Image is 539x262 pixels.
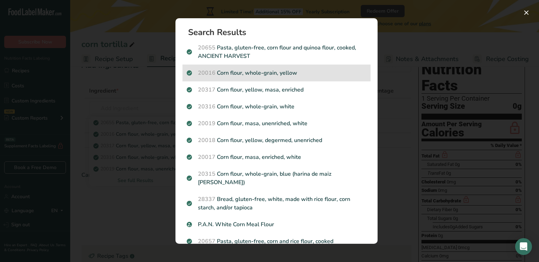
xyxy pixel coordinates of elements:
span: 20017 [198,153,215,161]
span: 20315 [198,170,215,178]
div: Open Intercom Messenger [515,238,532,255]
p: Corn flour, whole-grain, white [187,102,366,111]
p: Pasta, gluten-free, corn flour and quinoa flour, cooked, ANCIENT HARVEST [187,43,366,60]
p: Pasta, gluten-free, corn and rice flour, cooked [187,237,366,246]
h1: Search Results [188,28,371,36]
span: 20316 [198,103,215,110]
p: Corn flour, whole-grain, yellow [187,69,366,77]
p: Corn flour, masa, enriched, white [187,153,366,161]
p: Bread, gluten-free, white, made with rice flour, corn starch, and/or tapioca [187,195,366,212]
p: Corn flour, yellow, masa, enriched [187,86,366,94]
span: 20317 [198,86,215,94]
p: P.A.N. White Corn Meal Flour [187,220,366,229]
span: 20019 [198,120,215,127]
span: 20018 [198,136,215,144]
span: 20655 [198,44,215,52]
span: 20657 [198,237,215,245]
p: Corn flour, whole-grain, blue (harina de maiz [PERSON_NAME]) [187,170,366,187]
span: 20016 [198,69,215,77]
p: Corn flour, masa, unenriched, white [187,119,366,128]
span: 28337 [198,195,215,203]
p: Corn flour, yellow, degermed, unenriched [187,136,366,145]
